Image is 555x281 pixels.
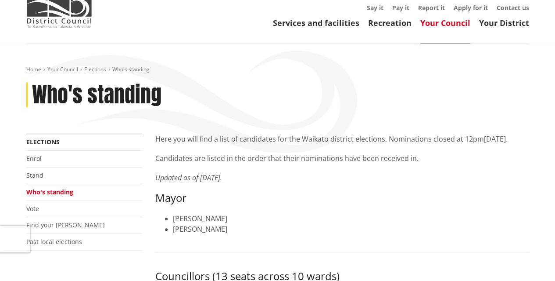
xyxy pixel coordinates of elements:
[368,18,412,28] a: Recreation
[32,82,161,108] h1: Who's standing
[418,4,445,12] a: Report it
[47,66,78,73] a: Your Council
[26,171,43,179] a: Stand
[420,18,470,28] a: Your Council
[26,204,39,213] a: Vote
[515,244,546,276] iframe: Messenger Launcher
[155,153,529,164] p: Candidates are listed in the order that their nominations have been received in.
[497,4,529,12] a: Contact us
[26,221,105,229] a: Find your [PERSON_NAME]
[112,66,150,73] span: Who's standing
[26,154,42,163] a: Enrol
[26,66,41,73] a: Home
[26,138,60,146] a: Elections
[367,4,383,12] a: Say it
[26,188,73,196] a: Who's standing
[26,66,529,73] nav: breadcrumb
[392,4,409,12] a: Pay it
[26,237,82,246] a: Past local elections
[155,173,222,182] em: Updated as of [DATE].
[155,192,529,204] h3: Mayor
[454,4,488,12] a: Apply for it
[273,18,359,28] a: Services and facilities
[155,134,529,144] p: Here you will find a list of candidates for the Waikato district elections. Nominations closed at...
[173,224,529,234] li: [PERSON_NAME]
[479,18,529,28] a: Your District
[84,66,106,73] a: Elections
[173,213,529,224] li: [PERSON_NAME]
